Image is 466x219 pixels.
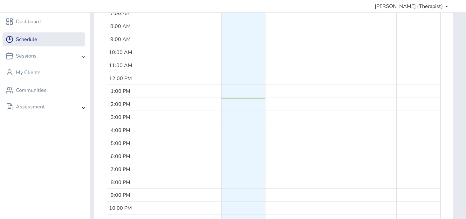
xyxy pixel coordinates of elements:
span: 4:00 PM [109,127,132,134]
span: 11:00 AM [107,62,134,69]
div: Assessment [6,104,45,110]
div: Schedule [16,36,37,43]
span: 7:00 PM [109,166,132,173]
span: 7:00 AM [109,10,132,17]
span: 9:00 AM [109,36,132,43]
div: Dashboard [16,18,41,25]
div: Sessions [6,53,37,59]
span: 8:00 PM [109,179,132,186]
div: Communities [16,86,46,94]
span: 10:00 PM [107,205,134,212]
img: angle-right.svg [82,56,86,58]
span: 5:00 PM [109,140,132,147]
span: 12:00 PM [107,75,134,82]
span: 9:00 PM [109,192,132,199]
span: 6:00 PM [109,153,132,160]
span: [PERSON_NAME] (Therapist) [375,3,443,10]
img: angle-right.svg [82,107,86,109]
div: My Clients [16,69,41,76]
span: 1:00 PM [109,88,132,95]
span: 10:00 AM [107,49,134,56]
span: 8:00 AM [109,23,132,30]
span: 3:00 PM [109,114,132,121]
span: 2:00 PM [109,101,132,108]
